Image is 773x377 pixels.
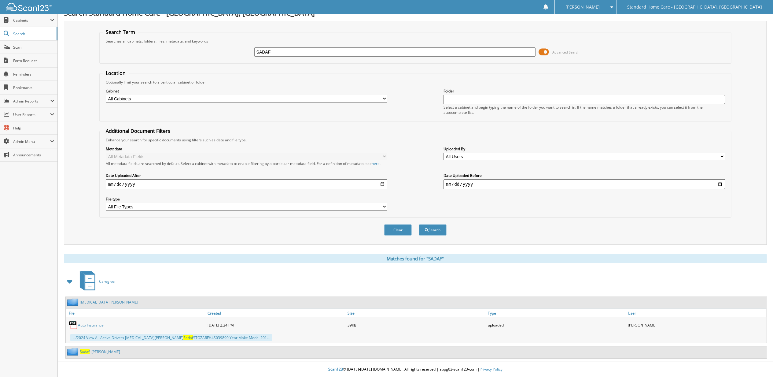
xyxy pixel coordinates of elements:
[444,173,725,178] label: Date Uploaded Before
[103,80,728,85] div: Optionally limit your search to a particular cabinet or folder
[106,161,387,166] div: All metadata fields are searched by default. Select a cabinet with metadata to enable filtering b...
[103,128,173,134] legend: Additional Document Filters
[13,31,53,36] span: Search
[103,70,129,77] legend: Location
[565,5,600,9] span: [PERSON_NAME]
[6,3,52,11] img: scan123-logo-white.svg
[346,319,486,331] div: 39KB
[69,320,78,330] img: PDF.png
[206,309,346,317] a: Created
[328,367,343,372] span: Scan123
[626,309,767,317] a: User
[13,18,50,23] span: Cabinets
[103,137,728,143] div: Enhance your search for specific documents using filters such as date and file type.
[13,99,50,104] span: Admin Reports
[80,349,120,354] a: Sadaf, [PERSON_NAME]
[384,224,412,236] button: Clear
[106,179,387,189] input: start
[103,39,728,44] div: Searches all cabinets, folders, files, metadata, and keywords
[103,29,138,35] legend: Search Term
[13,139,50,144] span: Admin Menu
[13,125,54,131] span: Help
[64,254,767,263] div: Matches found for "SADAF"
[78,323,104,328] a: Auto Insurance
[419,224,447,236] button: Search
[67,348,80,356] img: folder2.png
[99,279,116,284] span: Caregiver
[444,105,725,115] div: Select a cabinet and begin typing the name of the folder you want to search in. If the name match...
[626,319,767,331] div: [PERSON_NAME]
[742,348,773,377] iframe: Chat Widget
[444,88,725,94] label: Folder
[183,335,193,340] span: Sadaf
[486,309,627,317] a: Type
[106,88,387,94] label: Cabinet
[480,367,502,372] a: Privacy Policy
[106,173,387,178] label: Date Uploaded After
[444,179,725,189] input: end
[206,319,346,331] div: [DATE] 2:34 PM
[372,161,380,166] a: here
[66,309,206,317] a: File
[67,298,80,306] img: folder2.png
[552,50,580,54] span: Advanced Search
[628,5,762,9] span: Standard Home Care - [GEOGRAPHIC_DATA], [GEOGRAPHIC_DATA]
[70,334,272,341] div: .../2024 View All Active Drivers [MEDICAL_DATA][PERSON_NAME] STOZARFH4S039890 Year Make Model 201...
[13,112,50,117] span: User Reports
[346,309,486,317] a: Size
[13,58,54,63] span: Form Request
[106,146,387,151] label: Metadata
[13,45,54,50] span: Scan
[486,319,627,331] div: uploaded
[13,72,54,77] span: Reminders
[76,269,116,293] a: Caregiver
[13,85,54,90] span: Bookmarks
[444,146,725,151] label: Uploaded By
[58,362,773,377] div: © [DATE]-[DATE] [DOMAIN_NAME]. All rights reserved | appg03-scan123-com |
[80,300,138,305] a: [MEDICAL_DATA][PERSON_NAME]
[80,349,90,354] span: Sadaf
[13,152,54,158] span: Announcements
[106,196,387,202] label: File type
